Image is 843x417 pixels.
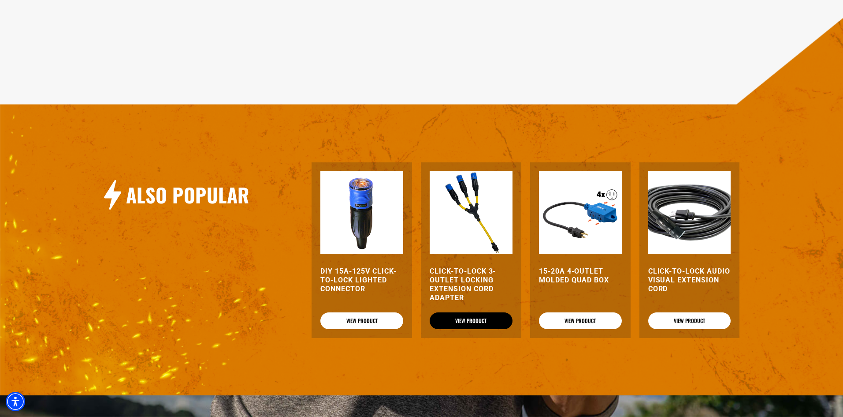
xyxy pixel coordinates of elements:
[320,171,403,254] img: DIY 15A-125V Click-to-Lock Lighted Connector
[320,267,403,293] a: DIY 15A-125V Click-to-Lock Lighted Connector
[648,171,731,254] img: black
[648,267,731,293] a: Click-to-Lock Audio Visual Extension Cord
[539,312,622,329] a: View Product
[6,392,25,411] div: Accessibility Menu
[430,267,512,302] a: Click-to-Lock 3-Outlet Locking Extension Cord Adapter
[430,171,512,254] img: Click-to-Lock 3-Outlet Locking Extension Cord Adapter
[320,312,403,329] a: View Product
[539,267,622,285] a: 15-20A 4-Outlet Molded Quad Box
[539,171,622,254] img: 15-20A 4-Outlet Molded Quad Box
[126,182,249,207] h2: Also Popular
[648,312,731,329] a: View Product
[430,312,512,329] a: View Product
